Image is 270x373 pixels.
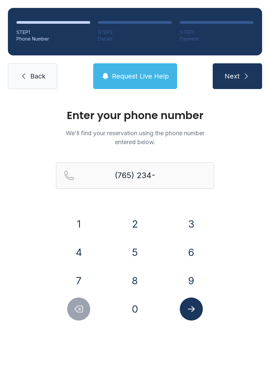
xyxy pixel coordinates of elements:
p: We'll find your reservation using the phone number entered below. [56,129,214,146]
button: 6 [180,241,203,264]
button: 1 [67,212,90,235]
span: Request Live Help [112,72,169,81]
div: Phone Number [16,36,90,42]
span: Back [30,72,45,81]
button: 0 [123,297,147,321]
button: 7 [67,269,90,292]
button: Delete number [67,297,90,321]
button: 4 [67,241,90,264]
h1: Enter your phone number [56,110,214,121]
button: 5 [123,241,147,264]
button: 8 [123,269,147,292]
button: Submit lookup form [180,297,203,321]
input: Reservation phone number [56,162,214,189]
div: Details [98,36,172,42]
span: Next [225,72,240,81]
div: STEP 3 [180,29,254,36]
div: STEP 2 [98,29,172,36]
button: 3 [180,212,203,235]
div: STEP 1 [16,29,90,36]
button: 2 [123,212,147,235]
button: 9 [180,269,203,292]
div: Payment [180,36,254,42]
